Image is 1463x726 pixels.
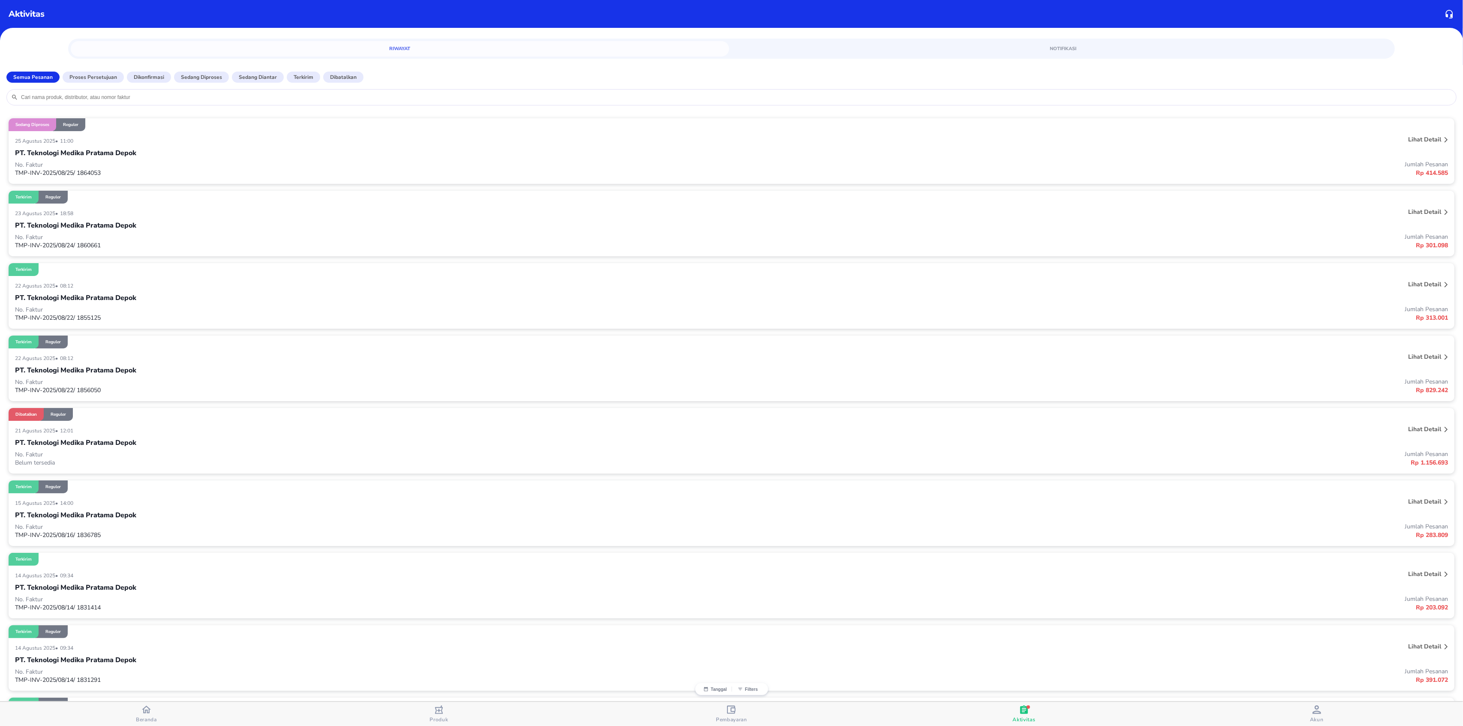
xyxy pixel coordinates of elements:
p: TMP-INV-2025/08/22/ 1856050 [15,386,732,394]
p: Lihat detail [1408,135,1441,144]
button: Aktivitas [878,702,1171,726]
button: Produk [293,702,586,726]
p: Dibatalkan [15,411,37,417]
span: Produk [430,716,448,723]
span: Akun [1310,716,1324,723]
p: PT. Teknologi Medika Pratama Depok [15,293,136,303]
p: 18:58 [60,210,75,217]
p: Proses Persetujuan [69,73,117,81]
p: Reguler [45,194,61,200]
p: TMP-INV-2025/08/24/ 1860661 [15,241,732,249]
p: Semua Pesanan [13,73,53,81]
p: PT. Teknologi Medika Pratama Depok [15,438,136,448]
p: 15 Agustus 2025 • [15,500,60,507]
p: Jumlah Pesanan [732,305,1448,313]
p: 09:34 [60,645,75,651]
span: Pembayaran [716,716,747,723]
p: PT. Teknologi Medika Pratama Depok [15,220,136,231]
p: 22 Agustus 2025 • [15,355,60,362]
p: 22 Agustus 2025 • [15,282,60,289]
p: TMP-INV-2025/08/25/ 1864053 [15,169,732,177]
p: Jumlah Pesanan [732,595,1448,603]
p: 21 Agustus 2025 • [15,427,60,434]
button: Dikonfirmasi [127,72,171,83]
span: Beranda [136,716,157,723]
p: Rp 203.092 [732,603,1448,612]
p: Reguler [51,411,66,417]
p: Terkirim [15,484,32,490]
p: Terkirim [15,556,32,562]
p: Jumlah Pesanan [732,522,1448,531]
p: Reguler [45,339,61,345]
button: Pembayaran [585,702,878,726]
p: 25 Agustus 2025 • [15,138,60,144]
p: Reguler [45,484,61,490]
p: Lihat detail [1408,280,1441,288]
p: Jumlah Pesanan [732,450,1448,458]
p: No. Faktur [15,595,732,603]
span: Notifikasi [739,45,1388,53]
p: Lihat detail [1408,425,1441,433]
p: Aktivitas [9,8,45,21]
div: simple tabs [68,39,1395,57]
p: PT. Teknologi Medika Pratama Depok [15,655,136,665]
span: Aktivitas [1012,716,1035,723]
p: 09:34 [60,572,75,579]
input: Cari nama produk, distributor, atau nomor faktur [20,94,1452,101]
p: PT. Teknologi Medika Pratama Depok [15,365,136,375]
p: Sedang diproses [181,73,222,81]
p: Jumlah Pesanan [732,160,1448,168]
p: Terkirim [15,629,32,635]
p: TMP-INV-2025/08/14/ 1831291 [15,676,732,684]
p: PT. Teknologi Medika Pratama Depok [15,148,136,158]
p: Reguler [63,122,78,128]
p: No. Faktur [15,306,732,314]
button: Sedang diantar [232,72,284,83]
p: Lihat detail [1408,353,1441,361]
p: Rp 414.585 [732,168,1448,177]
button: Sedang diproses [174,72,229,83]
p: Rp 1.156.693 [732,458,1448,467]
p: 14 Agustus 2025 • [15,645,60,651]
button: Tanggal [700,687,732,692]
p: Dibatalkan [330,73,357,81]
p: Jumlah Pesanan [732,233,1448,241]
p: No. Faktur [15,450,732,459]
p: Rp 283.809 [732,531,1448,540]
button: Akun [1170,702,1463,726]
p: Terkirim [15,267,32,273]
p: Terkirim [15,339,32,345]
p: 14 Agustus 2025 • [15,572,60,579]
button: Proses Persetujuan [63,72,124,83]
p: TMP-INV-2025/08/22/ 1855125 [15,314,732,322]
p: Rp 391.072 [732,675,1448,684]
p: 08:12 [60,282,75,289]
p: No. Faktur [15,523,732,531]
p: Sedang diproses [15,122,49,128]
p: Jumlah Pesanan [732,378,1448,386]
p: Terkirim [15,194,32,200]
button: Filters [732,687,764,692]
p: Terkirim [294,73,313,81]
p: Dikonfirmasi [134,73,164,81]
p: TMP-INV-2025/08/16/ 1836785 [15,531,732,539]
p: No. Faktur [15,161,732,169]
p: Jumlah Pesanan [732,667,1448,675]
p: PT. Teknologi Medika Pratama Depok [15,510,136,520]
p: No. Faktur [15,233,732,241]
p: Rp 301.098 [732,241,1448,250]
p: No. Faktur [15,668,732,676]
p: Belum tersedia [15,459,732,467]
p: Reguler [45,629,61,635]
p: 08:12 [60,355,75,362]
p: TMP-INV-2025/08/14/ 1831414 [15,603,732,612]
p: Lihat detail [1408,570,1441,578]
p: Rp 829.242 [732,386,1448,395]
p: Lihat detail [1408,498,1441,506]
button: Dibatalkan [323,72,363,83]
p: Lihat detail [1408,642,1441,651]
a: Riwayat [71,41,729,57]
p: 12:01 [60,427,75,434]
p: Sedang diantar [239,73,277,81]
p: Lihat detail [1408,208,1441,216]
